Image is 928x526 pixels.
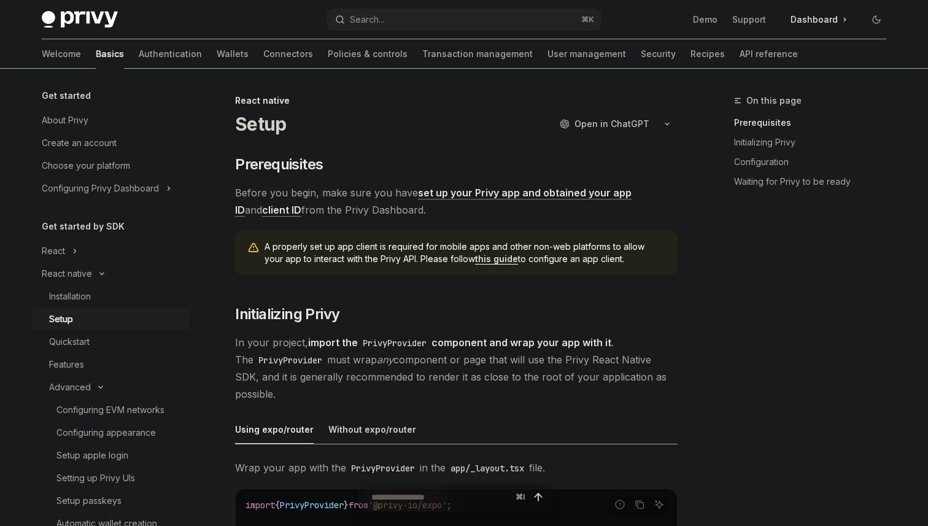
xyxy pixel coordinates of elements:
[574,118,649,130] span: Open in ChatGPT
[377,354,393,366] em: any
[693,14,717,26] a: Demo
[350,12,384,27] div: Search...
[371,484,511,511] input: Ask a question...
[235,95,678,107] div: React native
[328,415,416,444] div: Without expo/router
[56,471,135,485] div: Setting up Privy UIs
[32,155,189,177] a: Choose your platform
[734,113,896,133] a: Prerequisites
[32,376,189,398] button: Toggle Advanced section
[32,308,189,330] a: Setup
[32,177,189,199] button: Toggle Configuring Privy Dashboard section
[734,172,896,191] a: Waiting for Privy to be ready
[32,285,189,307] a: Installation
[641,39,676,69] a: Security
[42,88,91,103] h5: Get started
[32,240,189,262] button: Toggle React section
[56,493,122,508] div: Setup passkeys
[690,39,725,69] a: Recipes
[32,399,189,421] a: Configuring EVM networks
[49,380,91,395] div: Advanced
[56,403,164,417] div: Configuring EVM networks
[32,263,189,285] button: Toggle React native section
[32,422,189,444] a: Configuring appearance
[263,39,313,69] a: Connectors
[253,354,327,367] code: PrivyProvider
[262,204,301,217] a: client ID
[32,331,189,353] a: Quickstart
[746,93,802,108] span: On this page
[235,415,314,444] div: Using expo/router
[32,354,189,376] a: Features
[235,155,323,174] span: Prerequisites
[42,158,130,173] div: Choose your platform
[32,467,189,489] a: Setting up Privy UIs
[96,39,124,69] a: Basics
[32,444,189,466] a: Setup apple login
[56,448,128,463] div: Setup apple login
[49,312,73,327] div: Setup
[308,336,611,349] strong: import the component and wrap your app with it
[42,39,81,69] a: Welcome
[49,289,91,304] div: Installation
[740,39,798,69] a: API reference
[734,152,896,172] a: Configuration
[358,336,431,350] code: PrivyProvider
[475,253,518,265] a: this guide
[530,489,547,506] button: Send message
[265,241,665,265] span: A properly set up app client is required for mobile apps and other non-web platforms to allow you...
[42,219,125,234] h5: Get started by SDK
[867,10,886,29] button: Toggle dark mode
[235,187,632,217] a: set up your Privy app and obtained your app ID
[42,11,118,28] img: dark logo
[781,10,857,29] a: Dashboard
[235,184,678,219] span: Before you begin, make sure you have and from the Privy Dashboard.
[235,113,286,135] h1: Setup
[732,14,766,26] a: Support
[446,462,529,475] code: app/_layout.tsx
[327,9,601,31] button: Open search
[42,136,117,150] div: Create an account
[581,15,594,25] span: ⌘ K
[32,109,189,131] a: About Privy
[247,242,260,254] svg: Warning
[734,133,896,152] a: Initializing Privy
[49,357,84,372] div: Features
[346,462,420,475] code: PrivyProvider
[42,266,92,281] div: React native
[422,39,533,69] a: Transaction management
[791,14,838,26] span: Dashboard
[32,490,189,512] a: Setup passkeys
[328,39,408,69] a: Policies & controls
[235,304,339,324] span: Initializing Privy
[235,459,678,476] span: Wrap your app with the in the file.
[32,132,189,154] a: Create an account
[139,39,202,69] a: Authentication
[49,335,90,349] div: Quickstart
[552,114,657,134] button: Open in ChatGPT
[42,244,65,258] div: React
[42,181,159,196] div: Configuring Privy Dashboard
[56,425,156,440] div: Configuring appearance
[217,39,249,69] a: Wallets
[547,39,626,69] a: User management
[42,113,88,128] div: About Privy
[235,334,678,403] span: In your project, . The must wrap component or page that will use the Privy React Native SDK, and ...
